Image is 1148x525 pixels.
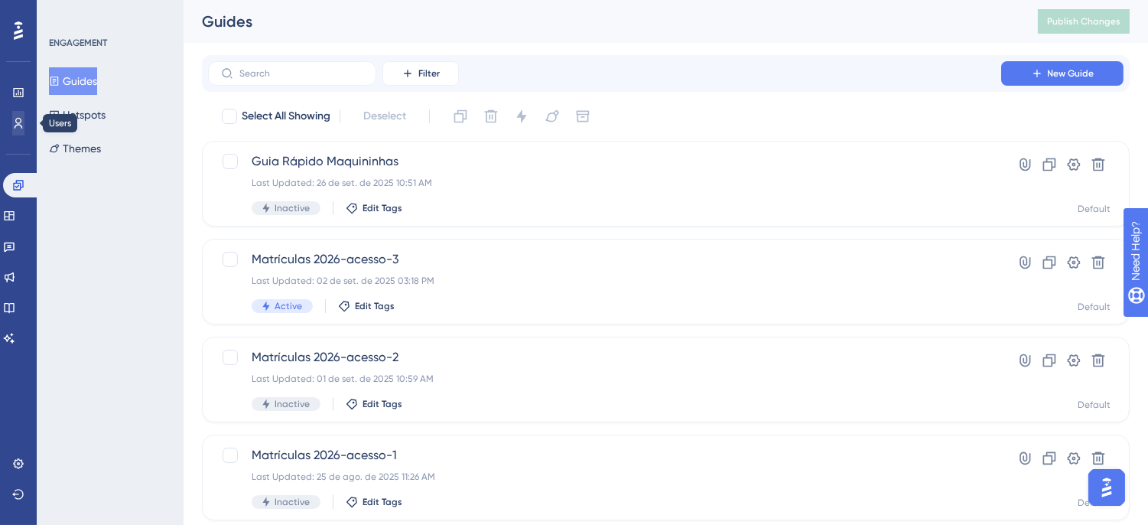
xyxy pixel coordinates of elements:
[346,496,402,508] button: Edit Tags
[363,107,406,126] span: Deselect
[252,446,958,465] span: Matrículas 2026-acesso-1
[252,152,958,171] span: Guia Rápido Maquininhas
[418,67,440,80] span: Filter
[252,471,958,483] div: Last Updated: 25 de ago. de 2025 11:26 AM
[252,373,958,385] div: Last Updated: 01 de set. de 2025 10:59 AM
[382,61,459,86] button: Filter
[338,300,395,312] button: Edit Tags
[49,67,97,95] button: Guides
[275,300,302,312] span: Active
[1038,9,1130,34] button: Publish Changes
[363,398,402,410] span: Edit Tags
[1047,15,1120,28] span: Publish Changes
[275,496,310,508] span: Inactive
[1078,497,1111,509] div: Default
[252,348,958,367] span: Matrículas 2026-acesso-2
[346,398,402,410] button: Edit Tags
[1078,399,1111,411] div: Default
[49,37,107,49] div: ENGAGEMENT
[363,202,402,214] span: Edit Tags
[1001,61,1124,86] button: New Guide
[242,107,330,126] span: Select All Showing
[1084,465,1130,510] iframe: UserGuiding AI Assistant Launcher
[252,275,958,287] div: Last Updated: 02 de set. de 2025 03:18 PM
[1078,203,1111,215] div: Default
[346,202,402,214] button: Edit Tags
[275,398,310,410] span: Inactive
[239,68,363,79] input: Search
[49,101,106,129] button: Hotspots
[355,300,395,312] span: Edit Tags
[252,177,958,189] div: Last Updated: 26 de set. de 2025 10:51 AM
[49,135,101,162] button: Themes
[36,4,96,22] span: Need Help?
[350,103,420,130] button: Deselect
[363,496,402,508] span: Edit Tags
[252,250,958,269] span: Matrículas 2026-acesso-3
[275,202,310,214] span: Inactive
[1078,301,1111,313] div: Default
[202,11,1000,32] div: Guides
[1048,67,1094,80] span: New Guide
